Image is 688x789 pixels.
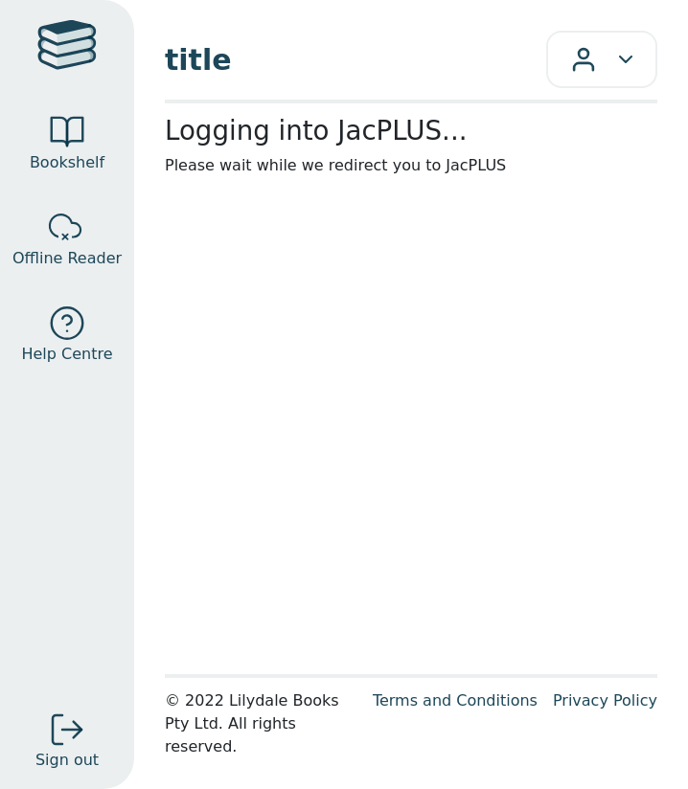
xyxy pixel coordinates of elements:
[165,38,546,81] span: title
[165,115,657,147] h2: Logging into JacPLUS...
[12,247,122,270] span: Offline Reader
[165,689,357,758] div: © 2022 Lilydale Books Pty Ltd. All rights reserved.
[30,151,104,174] span: Bookshelf
[21,343,112,366] span: Help Centre
[553,691,657,710] a: Privacy Policy
[35,749,99,772] span: Sign out
[165,154,657,177] p: Please wait while we redirect you to JacPLUS
[373,691,538,710] a: Terms and Conditions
